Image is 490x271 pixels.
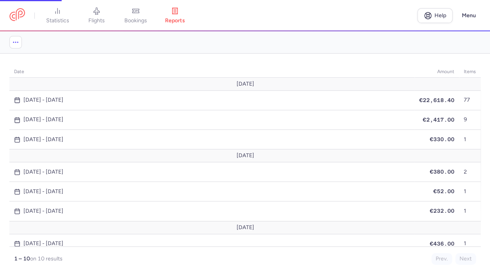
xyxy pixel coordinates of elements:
[459,130,481,149] td: 1
[9,8,25,23] a: CitizenPlane red outlined logo
[430,136,454,142] span: €330.00
[9,66,415,78] th: date
[459,234,481,253] td: 1
[459,90,481,110] td: 77
[459,182,481,201] td: 1
[30,255,63,262] span: on 10 results
[46,17,69,24] span: statistics
[433,188,454,194] span: €52.00
[23,169,63,175] time: [DATE] - [DATE]
[419,97,454,103] span: €22,618.40
[415,66,459,78] th: amount
[23,97,63,103] time: [DATE] - [DATE]
[23,136,63,143] time: [DATE] - [DATE]
[88,17,105,24] span: flights
[77,7,116,24] a: flights
[417,8,452,23] a: Help
[434,13,446,18] span: Help
[455,253,476,265] button: Next
[165,17,185,24] span: reports
[430,208,454,214] span: €232.00
[23,208,63,214] time: [DATE] - [DATE]
[23,240,63,247] time: [DATE] - [DATE]
[23,188,63,195] time: [DATE] - [DATE]
[459,162,481,182] td: 2
[431,253,452,265] button: Prev.
[459,110,481,129] td: 9
[423,117,454,123] span: €2,417.00
[459,201,481,221] td: 1
[457,8,481,23] button: Menu
[38,7,77,24] a: statistics
[236,224,254,231] span: [DATE]
[116,7,155,24] a: bookings
[459,66,481,78] th: items
[155,7,194,24] a: reports
[124,17,147,24] span: bookings
[236,153,254,159] span: [DATE]
[23,117,63,123] time: [DATE] - [DATE]
[14,255,30,262] strong: 1 – 10
[430,240,454,247] span: €436.00
[430,169,454,175] span: €380.00
[236,81,254,87] span: [DATE]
